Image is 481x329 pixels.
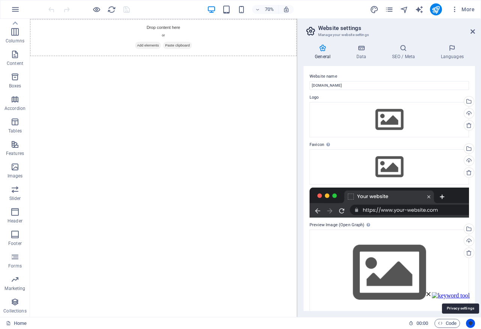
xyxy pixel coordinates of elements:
[310,140,469,149] label: Favicon
[318,25,475,32] h2: Website settings
[345,44,380,60] h4: Data
[429,44,475,60] h4: Languages
[448,3,478,15] button: More
[263,5,275,14] h6: 70%
[310,93,469,102] label: Logo
[107,5,116,14] button: reload
[310,221,469,230] label: Preview Image (Open Graph)
[9,195,21,201] p: Slider
[370,5,379,14] button: design
[9,83,21,89] p: Boxes
[6,38,24,44] p: Columns
[466,319,475,328] button: Usercentrics
[385,5,394,14] button: pages
[7,60,23,66] p: Content
[409,319,428,328] h6: Session time
[400,5,409,14] i: Navigator
[5,285,25,291] p: Marketing
[310,102,469,137] div: Select files from the file manager, stock photos, or upload file(s)
[190,33,231,43] span: Paste clipboard
[150,33,187,43] span: Add elements
[310,230,469,315] div: Select files from the file manager, stock photos, or upload file(s)
[422,320,423,326] span: :
[431,5,440,14] i: Publish
[252,5,279,14] button: 70%
[430,3,442,15] button: publish
[385,5,394,14] i: Pages (Ctrl+Alt+S)
[434,319,460,328] button: Code
[6,150,24,156] p: Features
[8,263,22,269] p: Forms
[5,105,26,111] p: Accordion
[415,5,424,14] button: text_generator
[310,72,469,81] label: Website name
[8,240,22,246] p: Footer
[3,308,26,314] p: Collections
[370,5,379,14] i: Design (Ctrl+Alt+Y)
[380,44,429,60] h4: SEO / Meta
[107,5,116,14] i: Reload page
[8,218,23,224] p: Header
[304,44,345,60] h4: General
[92,5,101,14] button: Click here to leave preview mode and continue editing
[451,6,475,13] span: More
[438,319,457,328] span: Code
[400,5,409,14] button: navigator
[416,319,428,328] span: 00 00
[310,149,469,185] div: Select files from the file manager, stock photos, or upload file(s)
[283,6,290,13] i: On resize automatically adjust zoom level to fit chosen device.
[8,173,23,179] p: Images
[310,81,469,90] input: Name...
[318,32,460,38] h3: Manage your website settings
[8,128,22,134] p: Tables
[415,5,424,14] i: AI Writer
[6,319,27,328] a: Click to cancel selection. Double-click to open Pages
